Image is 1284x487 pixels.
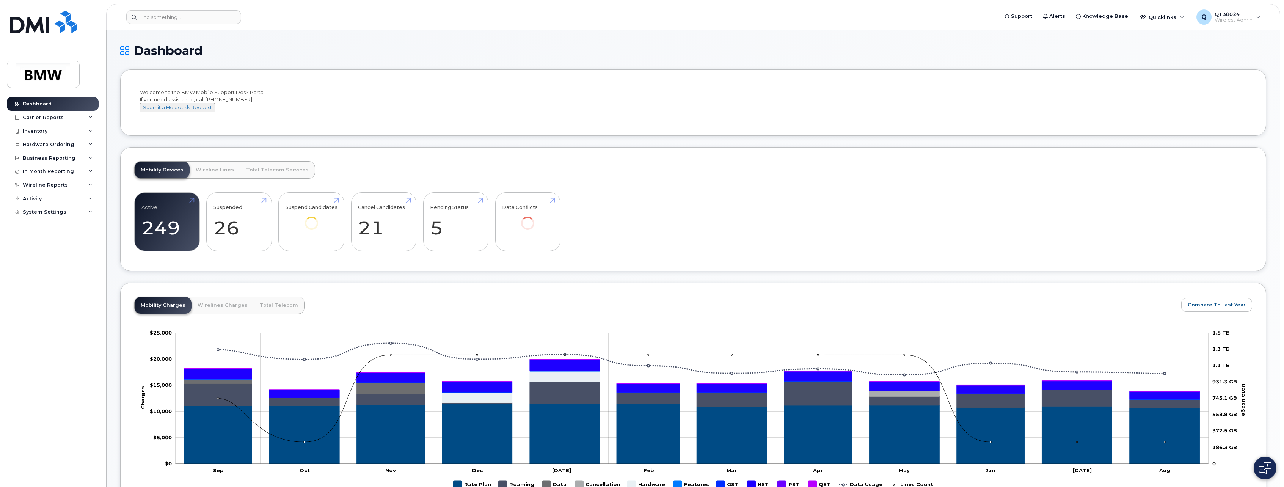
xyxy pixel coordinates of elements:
tspan: [DATE] [1073,467,1092,473]
g: $0 [150,356,172,362]
tspan: $15,000 [150,382,172,388]
tspan: $25,000 [150,330,172,336]
a: Data Conflicts [502,197,553,240]
tspan: 931.3 GB [1212,379,1237,385]
tspan: $20,000 [150,356,172,362]
g: $0 [150,408,172,414]
div: Welcome to the BMW Mobile Support Desk Portal If you need assistance, call [PHONE_NUMBER]. [140,89,1246,119]
tspan: 1.5 TB [1212,330,1230,336]
g: Rate Plan [184,404,1199,464]
tspan: 0 [1212,460,1216,467]
button: Submit a Helpdesk Request [140,103,215,112]
tspan: Mar [727,467,737,473]
a: Mobility Devices [135,162,190,178]
g: $0 [150,382,172,388]
tspan: Jun [986,467,995,473]
a: Wirelines Charges [192,297,254,314]
tspan: Feb [644,467,654,473]
a: Active 249 [141,197,193,247]
a: Suspend Candidates [286,197,337,240]
tspan: 186.3 GB [1212,444,1237,450]
g: Roaming [184,382,1199,408]
img: Open chat [1259,462,1271,474]
tspan: 1.3 TB [1212,346,1230,352]
tspan: 1.1 TB [1212,362,1230,368]
a: Mobility Charges [135,297,192,314]
g: $0 [150,330,172,336]
tspan: $0 [165,460,172,467]
tspan: Data Usage [1241,383,1247,416]
a: Pending Status 5 [430,197,481,247]
tspan: [DATE] [552,467,571,473]
tspan: Charges [140,386,146,409]
a: Total Telecom Services [240,162,315,178]
g: GST [184,371,1199,400]
h1: Dashboard [120,44,1266,57]
tspan: Oct [300,467,310,473]
a: Total Telecom [254,297,304,314]
g: QST [184,359,1199,392]
a: Submit a Helpdesk Request [140,104,215,110]
tspan: 745.1 GB [1212,395,1237,401]
tspan: Sep [213,467,224,473]
tspan: $5,000 [153,434,172,440]
tspan: May [899,467,910,473]
a: Suspended 26 [213,197,265,247]
a: Cancel Candidates 21 [358,197,409,247]
tspan: Nov [385,467,396,473]
g: PST [184,360,1199,392]
tspan: Aug [1159,467,1170,473]
tspan: 372.5 GB [1212,428,1237,434]
tspan: Dec [472,467,483,473]
g: $0 [153,434,172,440]
a: Wireline Lines [190,162,240,178]
tspan: 558.8 GB [1212,412,1237,418]
g: HST [184,360,1199,399]
tspan: $10,000 [150,408,172,414]
span: Compare To Last Year [1188,301,1246,308]
button: Compare To Last Year [1181,298,1252,312]
tspan: Apr [813,467,823,473]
